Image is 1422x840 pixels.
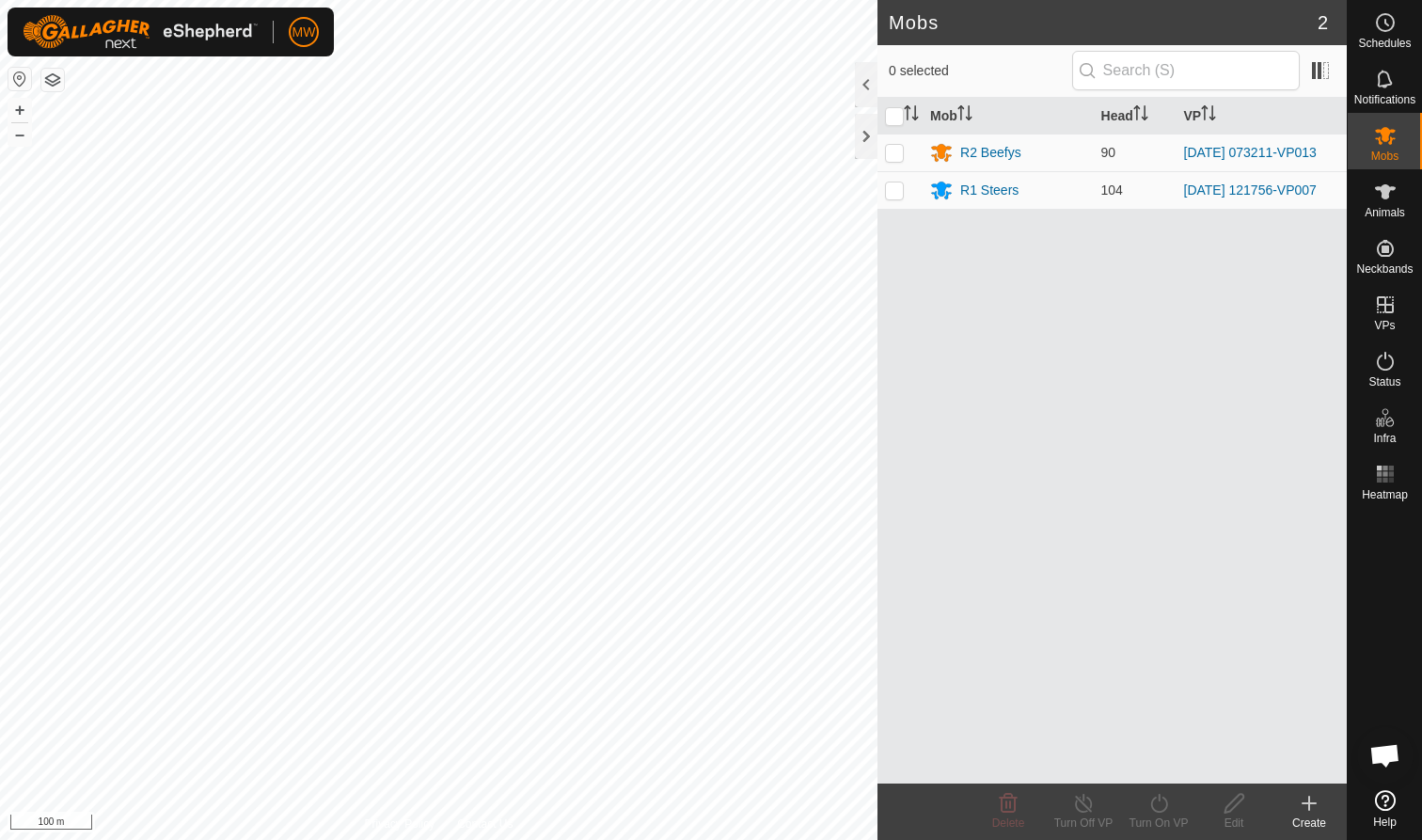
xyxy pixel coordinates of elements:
img: Gallagher Logo [23,15,258,49]
span: 2 [1318,8,1328,37]
span: Heatmap [1362,489,1408,500]
button: + [8,99,31,121]
span: 104 [1101,182,1123,198]
span: Schedules [1358,38,1411,49]
th: Mob [923,98,1093,135]
span: VPs [1374,320,1395,331]
span: Animals [1365,207,1405,218]
th: Head [1094,98,1177,135]
p-sorticon: Activate to sort [904,108,919,123]
th: VP [1177,98,1347,135]
button: Map Layers [41,69,64,91]
div: R2 Beefys [960,143,1021,163]
a: [DATE] 121756-VP007 [1184,182,1317,198]
h2: Mobs [889,11,1318,34]
a: Help [1348,783,1422,835]
span: 0 selected [889,61,1072,81]
a: [DATE] 073211-VP013 [1184,145,1317,160]
button: – [8,123,31,146]
span: Infra [1373,433,1396,444]
p-sorticon: Activate to sort [1201,108,1216,123]
span: 90 [1101,145,1116,160]
div: R1 Steers [960,181,1019,200]
a: Contact Us [457,816,513,832]
span: Status [1368,376,1400,388]
p-sorticon: Activate to sort [957,108,972,123]
a: Privacy Policy [364,816,434,832]
span: Notifications [1354,94,1415,105]
span: Neckbands [1356,263,1413,275]
button: Reset Map [8,68,31,90]
div: Edit [1196,815,1272,832]
span: Help [1373,816,1397,828]
div: Turn Off VP [1046,815,1121,832]
span: MW [292,23,316,42]
span: Mobs [1371,151,1398,162]
div: Open chat [1357,727,1414,784]
span: Delete [992,816,1025,830]
div: Turn On VP [1121,815,1196,832]
input: Search (S) [1072,51,1300,90]
p-sorticon: Activate to sort [1133,108,1148,123]
div: Create [1272,815,1347,832]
